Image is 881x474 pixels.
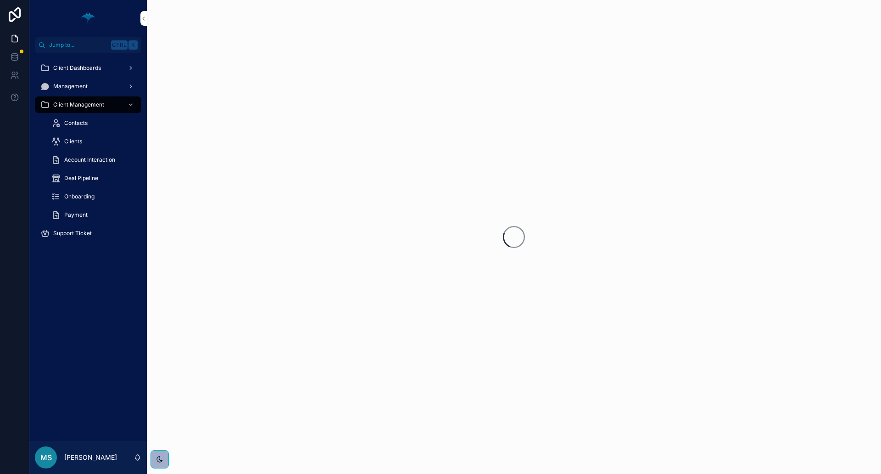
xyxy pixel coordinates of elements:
[35,78,141,95] a: Management
[64,119,88,127] span: Contacts
[35,60,141,76] a: Client Dashboards
[46,207,141,223] a: Payment
[35,225,141,242] a: Support Ticket
[64,193,95,200] span: Onboarding
[46,152,141,168] a: Account Interaction
[129,41,137,49] span: K
[64,211,88,219] span: Payment
[53,64,101,72] span: Client Dashboards
[40,452,52,463] span: MS
[81,11,95,26] img: App logo
[53,83,88,90] span: Management
[64,156,115,164] span: Account Interaction
[46,133,141,150] a: Clients
[53,230,92,237] span: Support Ticket
[111,40,128,50] span: Ctrl
[64,175,98,182] span: Deal Pipeline
[53,101,104,108] span: Client Management
[46,188,141,205] a: Onboarding
[64,453,117,462] p: [PERSON_NAME]
[29,53,147,254] div: scrollable content
[46,170,141,186] a: Deal Pipeline
[46,115,141,131] a: Contacts
[49,41,107,49] span: Jump to...
[35,96,141,113] a: Client Management
[64,138,82,145] span: Clients
[35,37,141,53] button: Jump to...CtrlK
